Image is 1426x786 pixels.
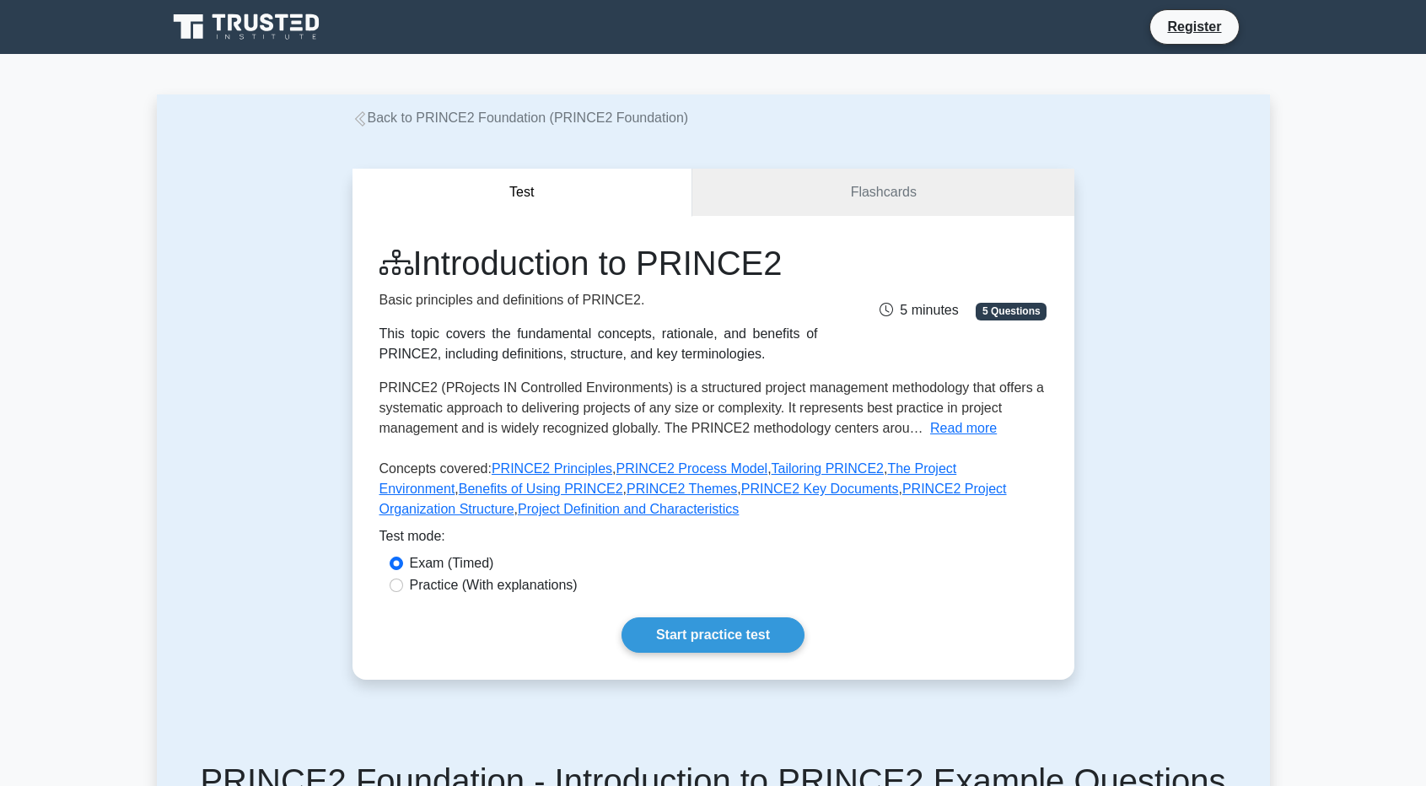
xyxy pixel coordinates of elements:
a: PRINCE2 Principles [492,461,612,476]
p: Basic principles and definitions of PRINCE2. [379,290,818,310]
a: PRINCE2 Themes [627,482,737,496]
a: Start practice test [622,617,804,653]
label: Exam (Timed) [410,553,494,573]
label: Practice (With explanations) [410,575,578,595]
a: Flashcards [692,169,1074,217]
p: Concepts covered: , , , , , , , , [379,459,1047,526]
a: Benefits of Using PRINCE2 [459,482,623,496]
h1: Introduction to PRINCE2 [379,243,818,283]
a: PRINCE2 Project Organization Structure [379,482,1007,516]
a: Back to PRINCE2 Foundation (PRINCE2 Foundation) [352,110,689,125]
a: Tailoring PRINCE2 [772,461,884,476]
a: Project Definition and Characteristics [518,502,739,516]
button: Read more [930,418,997,439]
a: Register [1157,16,1231,37]
a: PRINCE2 Key Documents [741,482,899,496]
a: PRINCE2 Process Model [616,461,768,476]
span: 5 Questions [976,303,1047,320]
span: PRINCE2 (PRojects IN Controlled Environments) is a structured project management methodology that... [379,380,1045,435]
span: 5 minutes [880,303,958,317]
div: Test mode: [379,526,1047,553]
button: Test [352,169,693,217]
div: This topic covers the fundamental concepts, rationale, and benefits of PRINCE2, including definit... [379,324,818,364]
